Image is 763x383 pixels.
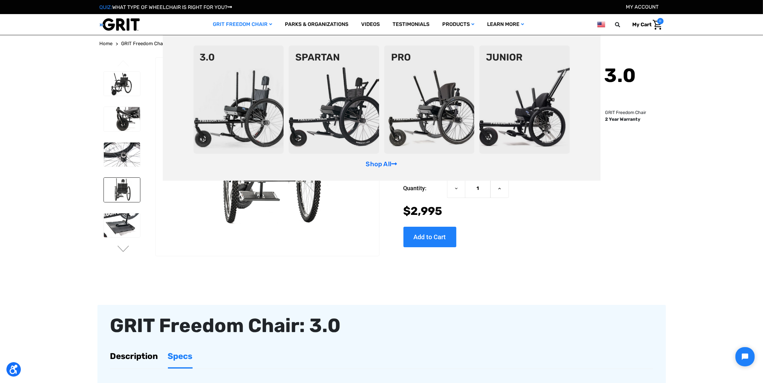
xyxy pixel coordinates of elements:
[403,227,456,247] input: Add to Cart
[110,345,158,367] a: Description
[730,342,760,372] iframe: Tidio Chat
[403,179,444,198] label: Quantity:
[194,45,284,154] img: 3point0.png
[104,72,140,96] img: GRIT Freedom Chair: 3.0
[168,345,193,367] a: Specs
[100,40,664,47] nav: Breadcrumb
[104,107,140,131] img: GRIT Freedom Chair: 3.0
[206,14,278,35] a: GRIT Freedom Chair
[156,82,379,231] img: GRIT Freedom Chair: 3.0
[384,45,475,154] img: pro-chair.png
[104,213,140,238] img: GRIT Freedom Chair: 3.0
[653,20,662,30] img: Cart
[100,4,232,10] a: QUIZ:WHAT TYPE OF WHEELCHAIR IS RIGHT FOR YOU?
[104,143,140,167] img: GRIT Freedom Chair: 3.0
[605,117,640,122] strong: 2 Year Warranty
[100,41,113,46] span: Home
[597,20,605,29] img: us.png
[117,60,130,68] button: Go to slide 3 of 3
[386,14,436,35] a: Testimonials
[436,14,481,35] a: Products
[626,4,659,10] a: Account
[366,160,397,168] a: Shop All
[628,18,664,31] a: Cart with 0 items
[121,41,166,46] span: GRIT Freedom Chair
[403,204,443,218] span: $2,995
[117,246,130,253] button: Go to slide 2 of 3
[100,40,113,47] a: Home
[100,4,112,10] span: QUIZ:
[278,14,355,35] a: Parks & Organizations
[100,18,140,31] img: GRIT All-Terrain Wheelchair and Mobility Equipment
[104,178,140,202] img: GRIT Freedom Chair: 3.0
[355,14,386,35] a: Videos
[657,18,664,24] span: 0
[605,109,646,116] p: GRIT Freedom Chair
[289,45,379,154] img: spartan2.png
[121,40,166,47] a: GRIT Freedom Chair
[479,45,570,154] img: junior-chair.png
[618,18,628,31] input: Search
[110,311,653,340] div: GRIT Freedom Chair: 3.0
[481,14,530,35] a: Learn More
[633,21,652,28] span: My Cart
